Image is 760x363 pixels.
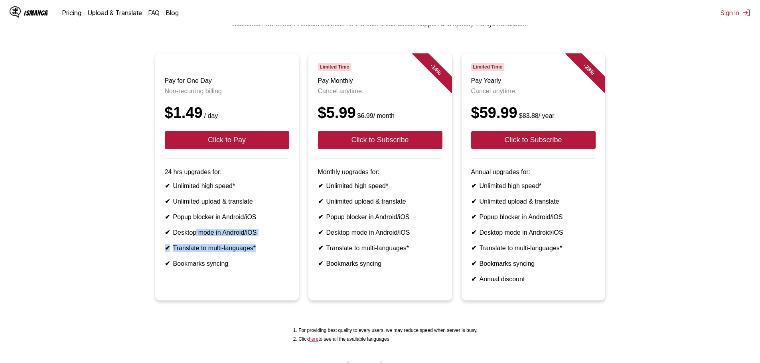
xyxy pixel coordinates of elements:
li: For providing best quality to every users, we may reduce speed when server is busy. [298,328,478,333]
div: $59.99 [471,104,596,122]
b: ✔ [471,276,476,283]
b: ✔ [471,182,476,189]
span: Limited Time [471,63,504,71]
b: ✔ [318,182,323,189]
b: ✔ [318,198,323,205]
p: Non-recurring billing [165,88,289,95]
p: 24 hrs upgrades for: [165,169,289,176]
img: Sign out [742,9,750,17]
button: Click to Pay [165,131,289,149]
p: Cancel anytime. [471,88,596,95]
img: IsManga Logo [10,6,21,18]
a: Upload & Translate [88,9,142,17]
div: - 28 % [565,45,613,93]
s: $83.88 [519,112,539,119]
li: Unlimited upload & translate [165,198,289,205]
h3: Pay Yearly [471,77,596,84]
a: Blog [166,9,179,17]
button: Click to Subscribe [471,131,596,149]
li: Annual discount [471,275,596,283]
small: / month [356,112,395,119]
b: ✔ [165,229,170,236]
b: ✔ [165,182,170,189]
b: ✔ [165,214,170,220]
b: ✔ [471,260,476,267]
div: - 14 % [412,45,460,93]
b: ✔ [318,229,323,236]
li: Popup blocker in Android/iOS [318,213,442,221]
li: Translate to multi-languages* [471,244,596,252]
b: ✔ [471,214,476,220]
a: FAQ [148,9,160,17]
s: $6.99 [357,112,373,119]
small: / day [203,112,218,119]
small: / year [517,112,555,119]
button: Sign In [721,9,750,17]
li: Unlimited upload & translate [318,198,442,205]
p: Cancel anytime. [318,88,442,95]
div: $1.49 [165,104,289,122]
li: Desktop mode in Android/iOS [318,229,442,236]
li: Bookmarks syncing [165,260,289,267]
button: Click to Subscribe [318,131,442,149]
b: ✔ [471,245,476,251]
li: Popup blocker in Android/iOS [471,213,596,221]
li: Popup blocker in Android/iOS [165,213,289,221]
b: ✔ [165,260,170,267]
b: ✔ [471,198,476,205]
b: ✔ [165,198,170,205]
b: ✔ [165,245,170,251]
li: Translate to multi-languages* [165,244,289,252]
a: Available languages [309,336,318,342]
li: Click to see all the available languages [298,336,478,342]
li: Unlimited high speed* [318,182,442,190]
li: Desktop mode in Android/iOS [471,229,596,236]
li: Bookmarks syncing [318,260,442,267]
span: Limited Time [318,63,351,71]
p: Monthly upgrades for: [318,169,442,176]
li: Bookmarks syncing [471,260,596,267]
li: Unlimited high speed* [471,182,596,190]
li: Desktop mode in Android/iOS [165,229,289,236]
li: Unlimited high speed* [165,182,289,190]
b: ✔ [318,214,323,220]
div: IsManga [24,9,48,17]
h3: Pay Monthly [318,77,442,84]
a: IsManga LogoIsManga [10,6,62,19]
li: Translate to multi-languages* [318,244,442,252]
h3: Pay for One Day [165,77,289,84]
b: ✔ [318,245,323,251]
li: Unlimited upload & translate [471,198,596,205]
div: $5.99 [318,104,442,122]
a: Pricing [62,9,81,17]
b: ✔ [471,229,476,236]
p: Annual upgrades for: [471,169,596,176]
b: ✔ [318,260,323,267]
